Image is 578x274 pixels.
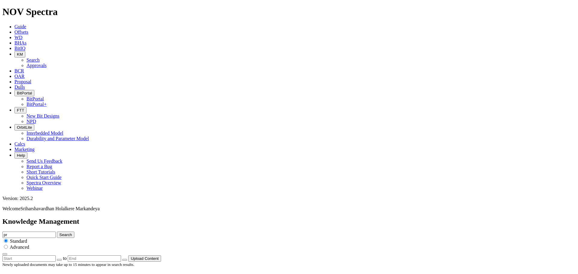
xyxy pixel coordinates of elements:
button: OrbitLite [14,124,34,131]
h2: Knowledge Management [2,217,576,226]
a: NPD [26,119,36,124]
a: BCR [14,68,24,73]
span: Sriharshavardhan Holalkere Markandeya [20,206,100,211]
a: New Bit Designs [26,113,59,119]
div: Version: 2025.2 [2,196,576,201]
a: Approvals [26,63,47,68]
a: Calcs [14,141,25,146]
a: Durability and Parameter Model [26,136,89,141]
a: Report a Bug [26,164,52,169]
a: BitIQ [14,46,25,51]
a: Offsets [14,29,28,35]
small: Newly uploaded documents may take up to 15 minutes to appear in search results. [2,262,134,267]
a: Send Us Feedback [26,159,62,164]
a: Webinar [26,186,43,191]
button: BitPortal [14,90,34,96]
a: Search [26,57,40,63]
button: FTT [14,107,26,113]
input: e.g. Smoothsteer Record [2,232,56,238]
span: FTT [17,108,24,112]
button: KM [14,51,25,57]
a: Dulls [14,85,25,90]
button: Upload Content [128,255,161,262]
input: Start [2,255,56,262]
span: Help [17,153,25,158]
a: BHAs [14,40,26,45]
h1: NOV Spectra [2,6,576,17]
span: Standard [10,239,27,244]
span: Advanced [10,245,29,250]
span: KM [17,52,23,57]
a: Guide [14,24,26,29]
p: Welcome [2,206,576,211]
button: Help [14,152,27,159]
span: BitPortal [17,91,32,95]
span: to [63,256,67,261]
a: BitPortal [26,96,44,101]
a: Interbedded Model [26,131,63,136]
a: Proposal [14,79,31,84]
input: End [68,255,121,262]
a: Spectra Overview [26,180,61,185]
a: OAR [14,74,25,79]
a: BitPortal+ [26,102,47,107]
span: OrbitLite [17,125,32,130]
a: Quick Start Guide [26,175,61,180]
button: Search [57,232,74,238]
a: WD [14,35,23,40]
a: Short Tutorials [26,169,55,174]
a: Marketing [14,147,35,152]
